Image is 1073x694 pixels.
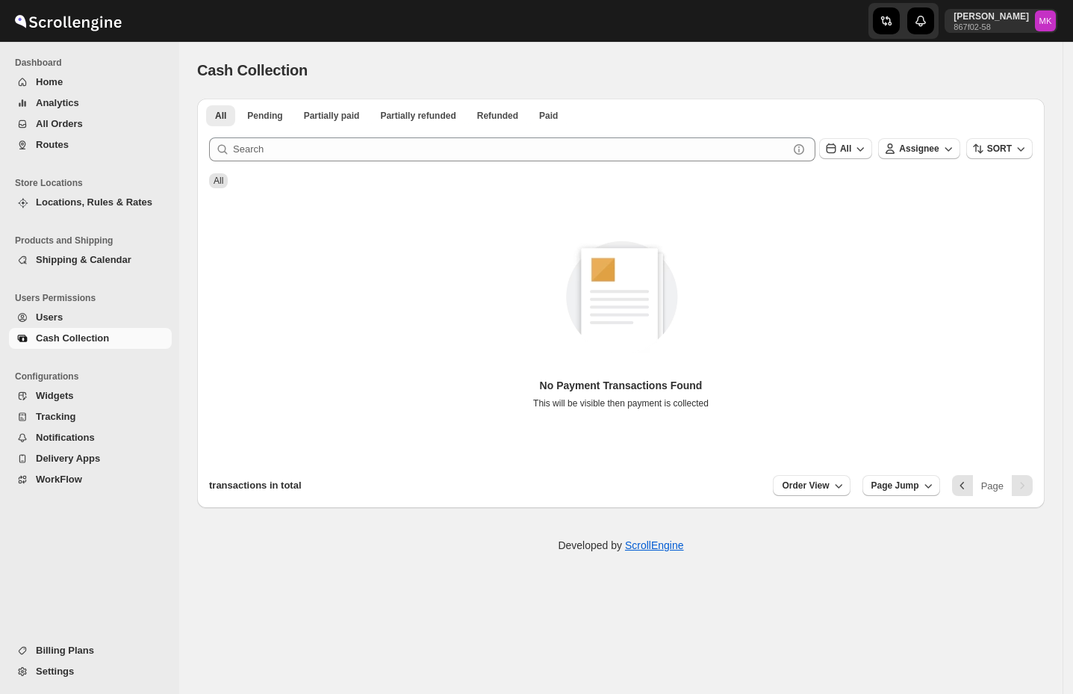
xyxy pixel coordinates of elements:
[533,378,709,393] p: No Payment Transactions Found
[214,176,223,186] span: All
[966,138,1033,159] button: SORT
[36,411,75,422] span: Tracking
[36,97,79,108] span: Analytics
[36,432,95,443] span: Notifications
[9,640,172,661] button: Billing Plans
[15,235,172,247] span: Products and Shipping
[9,661,172,682] button: Settings
[233,137,789,161] input: Search
[871,480,919,492] span: Page Jump
[9,427,172,448] button: Notifications
[782,480,829,492] span: Order View
[209,480,302,491] span: transactions in total
[197,62,308,78] span: Cash Collection
[9,93,172,114] button: Analytics
[15,57,172,69] span: Dashboard
[380,110,455,122] span: Partially refunded
[36,196,152,208] span: Locations, Rules & Rates
[981,480,1004,492] span: Page
[9,192,172,213] button: Locations, Rules & Rates
[9,114,172,134] button: All Orders
[36,474,82,485] span: WorkFlow
[36,76,63,87] span: Home
[819,138,872,159] button: All
[36,390,73,401] span: Widgets
[862,475,940,496] button: Page Jump
[954,22,1029,31] p: 867f02-58
[12,2,124,40] img: ScrollEngine
[1039,16,1052,25] text: MK
[9,406,172,427] button: Tracking
[954,10,1029,22] p: [PERSON_NAME]
[36,312,63,323] span: Users
[952,475,1033,496] nav: Pagination
[215,110,226,122] span: All
[36,453,100,464] span: Delivery Apps
[952,475,973,496] button: Previous
[945,9,1057,33] button: User menu
[36,666,74,677] span: Settings
[477,110,518,122] span: Refunded
[36,332,109,344] span: Cash Collection
[539,110,558,122] span: Paid
[36,254,131,265] span: Shipping & Calendar
[9,307,172,328] button: Users
[36,118,83,129] span: All Orders
[773,475,850,496] button: Order View
[878,138,960,159] button: Assignee
[899,143,939,154] span: Assignee
[247,110,282,122] span: Pending
[987,143,1012,154] span: SORT
[9,250,172,270] button: Shipping & Calendar
[15,292,172,304] span: Users Permissions
[36,645,94,656] span: Billing Plans
[36,139,69,150] span: Routes
[9,448,172,469] button: Delivery Apps
[1035,10,1056,31] span: Mostafa Khalifa
[9,469,172,490] button: WorkFlow
[304,110,360,122] span: Partially paid
[15,177,172,189] span: Store Locations
[9,72,172,93] button: Home
[15,371,172,382] span: Configurations
[9,134,172,155] button: Routes
[558,538,683,553] p: Developed by
[9,328,172,349] button: Cash Collection
[9,385,172,406] button: Widgets
[625,539,684,551] a: ScrollEngine
[533,397,709,409] p: This will be visible then payment is collected
[840,143,851,154] span: All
